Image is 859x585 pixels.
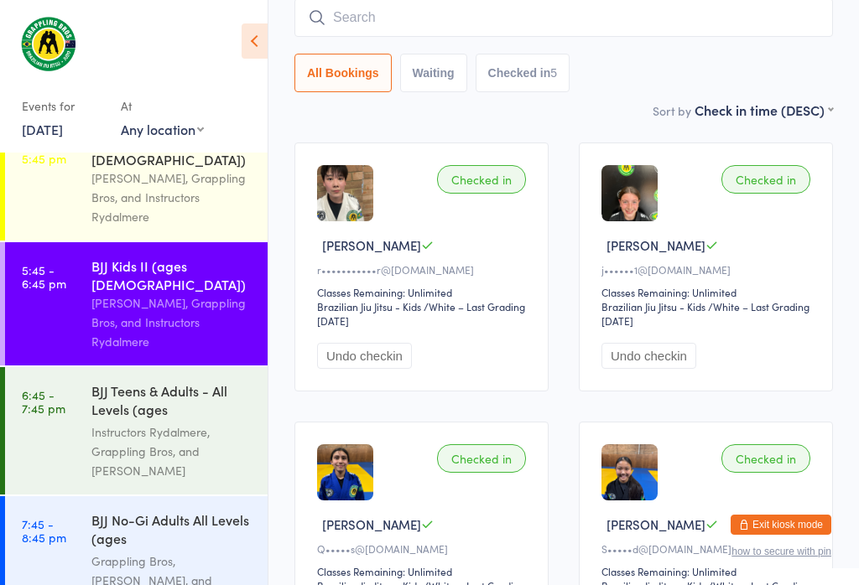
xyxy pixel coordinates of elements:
span: [PERSON_NAME] [607,236,705,254]
div: Classes Remaining: Unlimited [601,285,815,299]
button: Undo checkin [317,343,412,369]
div: Classes Remaining: Unlimited [317,285,531,299]
div: [PERSON_NAME], Grappling Bros, and Instructors Rydalmere [91,293,253,351]
div: At [121,92,204,120]
div: Classes Remaining: Unlimited [317,564,531,578]
a: 5:45 -6:45 pmBJJ Kids II (ages [DEMOGRAPHIC_DATA])[PERSON_NAME], Grappling Bros, and Instructors ... [5,242,268,365]
div: Classes Remaining: Unlimited [601,564,815,578]
a: 6:45 -7:45 pmBJJ Teens & Adults - All Levels (ages [DEMOGRAPHIC_DATA]+)Instructors Rydalmere, Gra... [5,367,268,494]
div: r•••••••••••r@[DOMAIN_NAME] [317,262,531,277]
button: Checked in5 [476,54,570,92]
a: 4:45 -5:45 pmBJJ Kids I (ages [DEMOGRAPHIC_DATA])[PERSON_NAME], Grappling Bros, and Instructors R... [5,117,268,241]
span: [PERSON_NAME] [607,515,705,533]
img: image1724316064.png [317,165,373,221]
div: Events for [22,92,104,120]
time: 4:45 - 5:45 pm [22,138,66,165]
div: Checked in [721,444,810,473]
div: j••••••1@[DOMAIN_NAME] [601,262,815,277]
div: Brazilian Jiu Jitsu - Kids [317,299,421,313]
button: Exit kiosk mode [731,515,831,535]
div: 5 [550,66,557,80]
div: Checked in [437,444,526,473]
time: 6:45 - 7:45 pm [22,388,65,415]
img: image1747730655.png [317,444,373,500]
div: BJJ Teens & Adults - All Levels (ages [DEMOGRAPHIC_DATA]+) [91,381,253,422]
img: image1702274524.png [601,165,658,221]
div: BJJ Kids II (ages [DEMOGRAPHIC_DATA]) [91,256,253,293]
button: All Bookings [294,54,392,92]
span: [PERSON_NAME] [322,515,421,533]
div: Instructors Rydalmere, Grappling Bros, and [PERSON_NAME] [91,422,253,480]
div: Brazilian Jiu Jitsu - Kids [601,299,705,313]
span: [PERSON_NAME] [322,236,421,254]
div: Checked in [437,165,526,194]
div: [PERSON_NAME], Grappling Bros, and Instructors Rydalmere [91,168,253,226]
button: Waiting [400,54,467,92]
div: Check in time (DESC) [695,101,833,119]
button: Undo checkin [601,343,696,369]
div: Checked in [721,165,810,194]
label: Sort by [653,102,691,119]
time: 7:45 - 8:45 pm [22,517,66,544]
a: [DATE] [22,120,63,138]
time: 5:45 - 6:45 pm [22,263,66,290]
div: S•••••d@[DOMAIN_NAME] [601,541,815,556]
button: how to secure with pin [731,546,831,557]
div: Any location [121,120,204,138]
div: Q•••••s@[DOMAIN_NAME] [317,541,531,556]
img: image1747730703.png [601,444,658,500]
div: BJJ No-Gi Adults All Levels (ages [DEMOGRAPHIC_DATA]+) [91,510,253,551]
img: Grappling Bros Rydalmere [17,13,80,75]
